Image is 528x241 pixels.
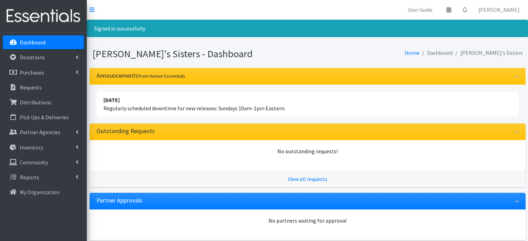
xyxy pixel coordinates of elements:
[419,48,453,58] li: Dashboard
[288,175,327,182] a: View all requests
[20,144,43,151] p: Inventory
[3,170,84,184] a: Reports
[3,125,84,139] a: Partner Agencies
[138,73,185,79] small: from Human Essentials
[97,197,142,204] h3: Partner Approvals
[3,35,84,49] a: Dashboard
[20,99,51,106] p: Distributions
[3,80,84,94] a: Requests
[405,49,419,56] a: Home
[473,3,525,17] a: [PERSON_NAME]
[97,92,519,117] li: Regularly scheduled downtime for new releases: Sundays 10am-1pm Eastern.
[3,185,84,199] a: My Organization
[20,174,39,181] p: Reports
[3,110,84,124] a: Pick Ups & Deliveries
[3,95,84,109] a: Distributions
[20,39,45,46] p: Dashboard
[20,159,48,166] p: Community
[97,147,519,155] div: No outstanding requests!
[97,72,185,79] h3: Announcements
[20,114,69,121] p: Pick Ups & Deliveries
[20,84,42,91] p: Requests
[20,129,60,136] p: Partner Agencies
[3,50,84,64] a: Donations
[20,189,59,196] p: My Organization
[20,54,45,61] p: Donations
[97,216,519,225] div: No partners waiting for approval
[20,69,44,76] p: Purchases
[402,3,438,17] a: User Guide
[3,155,84,169] a: Community
[3,5,84,28] img: HumanEssentials
[97,128,155,135] h3: Outstanding Requests
[103,96,120,103] strong: [DATE]
[453,48,523,58] li: [PERSON_NAME]'s Sisters
[92,48,305,60] h1: [PERSON_NAME]'s Sisters - Dashboard
[87,20,528,37] div: Signed in successfully.
[3,66,84,79] a: Purchases
[3,140,84,154] a: Inventory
